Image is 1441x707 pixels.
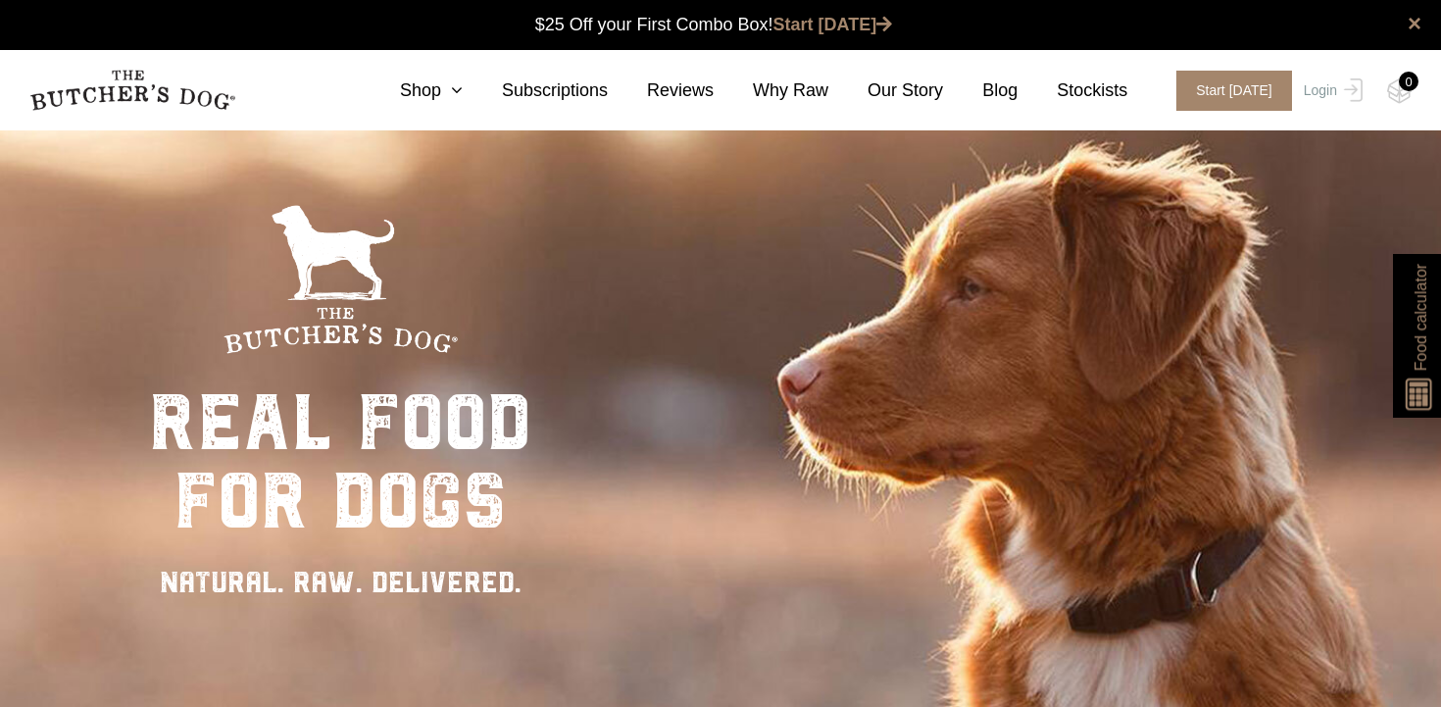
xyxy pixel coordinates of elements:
[1299,71,1363,111] a: Login
[361,77,463,104] a: Shop
[149,383,531,540] div: real food for dogs
[1408,12,1421,35] a: close
[1176,71,1292,111] span: Start [DATE]
[1157,71,1299,111] a: Start [DATE]
[943,77,1018,104] a: Blog
[1387,78,1412,104] img: TBD_Cart-Empty.png
[1399,72,1418,91] div: 0
[149,560,531,604] div: NATURAL. RAW. DELIVERED.
[608,77,714,104] a: Reviews
[828,77,943,104] a: Our Story
[773,15,893,34] a: Start [DATE]
[1409,264,1432,371] span: Food calculator
[714,77,828,104] a: Why Raw
[463,77,608,104] a: Subscriptions
[1018,77,1127,104] a: Stockists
